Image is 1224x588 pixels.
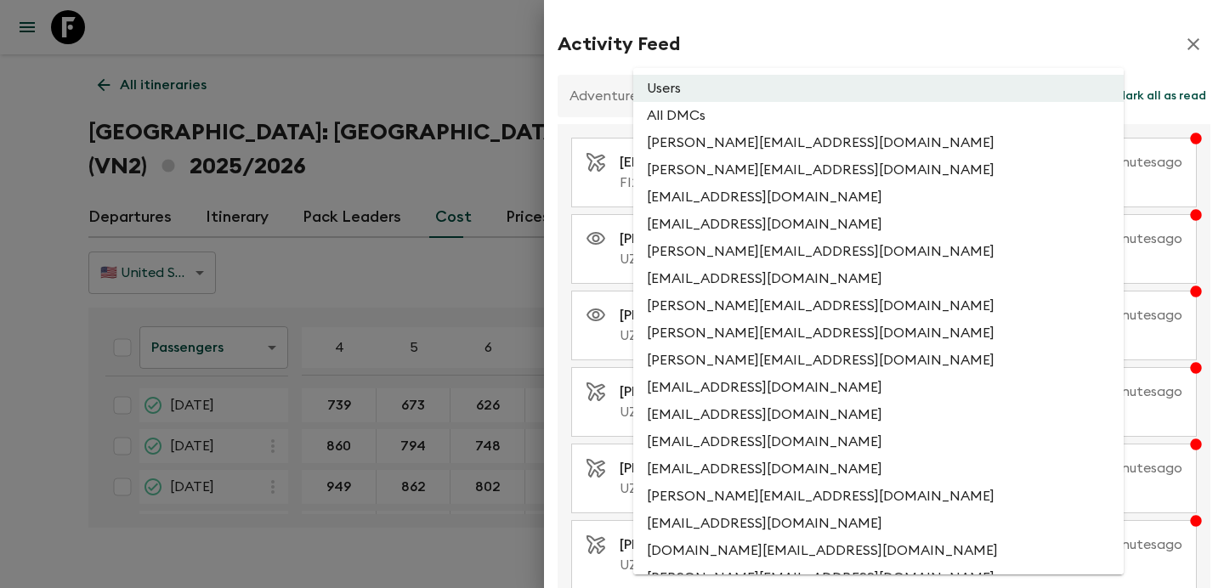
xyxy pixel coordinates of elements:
li: [EMAIL_ADDRESS][DOMAIN_NAME] [633,401,1124,428]
li: [EMAIL_ADDRESS][DOMAIN_NAME] [633,374,1124,401]
li: [EMAIL_ADDRESS][DOMAIN_NAME] [633,184,1124,211]
li: All DMCs [633,102,1124,129]
li: [EMAIL_ADDRESS][DOMAIN_NAME] [633,211,1124,238]
li: [PERSON_NAME][EMAIL_ADDRESS][DOMAIN_NAME] [633,156,1124,184]
li: [DOMAIN_NAME][EMAIL_ADDRESS][DOMAIN_NAME] [633,537,1124,564]
li: [PERSON_NAME][EMAIL_ADDRESS][DOMAIN_NAME] [633,238,1124,265]
li: Users [633,75,1124,102]
li: [EMAIL_ADDRESS][DOMAIN_NAME] [633,510,1124,537]
li: [EMAIL_ADDRESS][DOMAIN_NAME] [633,428,1124,455]
li: [PERSON_NAME][EMAIL_ADDRESS][DOMAIN_NAME] [633,129,1124,156]
li: [PERSON_NAME][EMAIL_ADDRESS][DOMAIN_NAME] [633,483,1124,510]
li: [EMAIL_ADDRESS][DOMAIN_NAME] [633,455,1124,483]
li: [PERSON_NAME][EMAIL_ADDRESS][DOMAIN_NAME] [633,292,1124,319]
li: [PERSON_NAME][EMAIL_ADDRESS][DOMAIN_NAME] [633,347,1124,374]
li: [EMAIL_ADDRESS][DOMAIN_NAME] [633,265,1124,292]
li: [PERSON_NAME][EMAIL_ADDRESS][DOMAIN_NAME] [633,319,1124,347]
